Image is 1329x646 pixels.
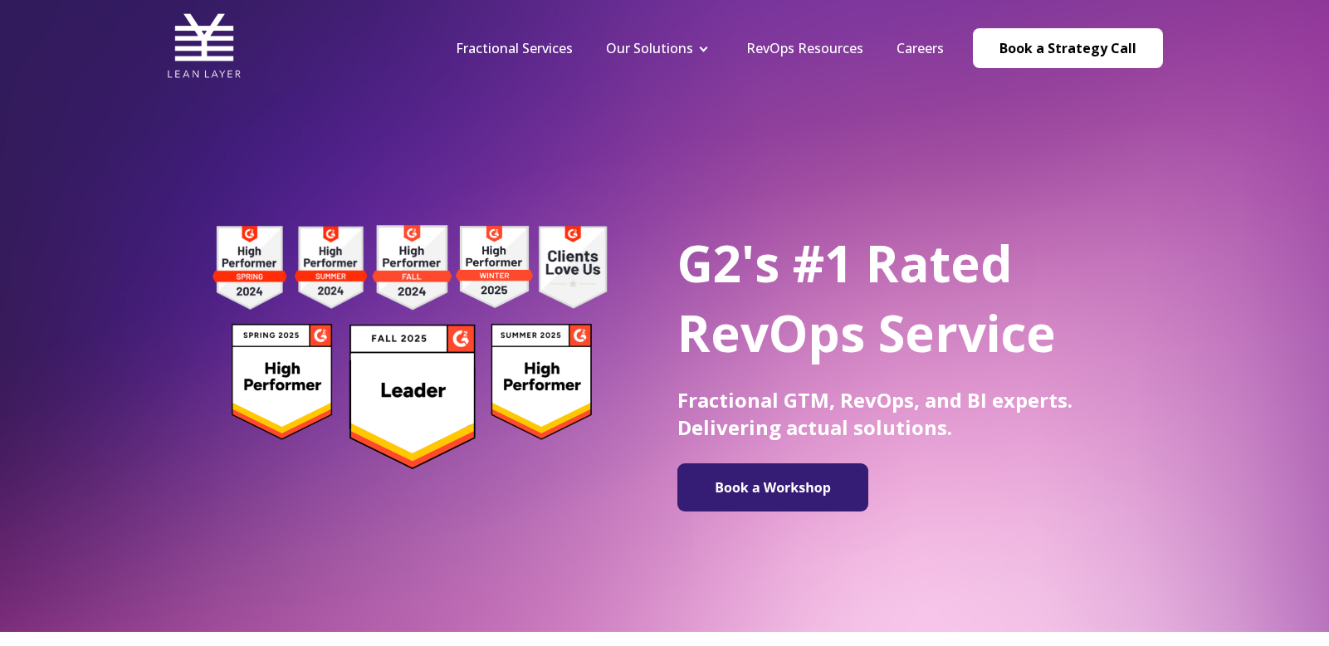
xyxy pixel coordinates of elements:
a: Book a Strategy Call [973,28,1163,68]
span: Fractional GTM, RevOps, and BI experts. Delivering actual solutions. [677,386,1072,441]
a: Fractional Services [456,39,573,57]
img: Book a Workshop [686,470,860,505]
img: g2 badges [183,220,636,474]
span: G2's #1 Rated RevOps Service [677,229,1056,367]
a: Careers [897,39,944,57]
div: Navigation Menu [439,39,960,57]
img: Lean Layer Logo [167,8,242,83]
a: Our Solutions [606,39,693,57]
a: RevOps Resources [746,39,863,57]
